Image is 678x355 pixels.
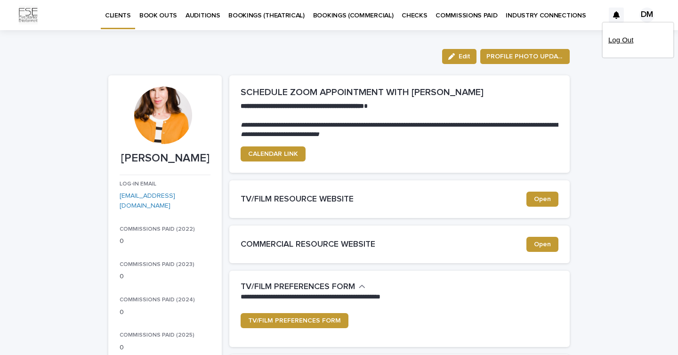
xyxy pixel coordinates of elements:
[120,262,194,267] span: COMMISSIONS PAID (2023)
[120,297,195,303] span: COMMISSIONS PAID (2024)
[120,236,210,246] p: 0
[459,53,470,60] span: Edit
[241,282,355,292] h2: TV/FILM PREFERENCES FORM
[241,194,526,205] h2: TV/FILM RESOURCE WEBSITE
[120,343,210,353] p: 0
[442,49,476,64] button: Edit
[120,152,210,165] p: [PERSON_NAME]
[248,317,341,324] span: TV/FILM PREFERENCES FORM
[241,313,348,328] a: TV/FILM PREFERENCES FORM
[120,193,175,209] a: [EMAIL_ADDRESS][DOMAIN_NAME]
[120,226,195,232] span: COMMISSIONS PAID (2022)
[526,192,558,207] a: Open
[608,32,668,48] a: Log Out
[120,332,194,338] span: COMMISSIONS PAID (2025)
[120,307,210,317] p: 0
[241,146,306,161] a: CALENDAR LINK
[526,237,558,252] a: Open
[486,52,564,61] span: PROFILE PHOTO UPDATE
[480,49,570,64] button: PROFILE PHOTO UPDATE
[534,196,551,202] span: Open
[241,282,365,292] button: TV/FILM PREFERENCES FORM
[120,272,210,282] p: 0
[534,241,551,248] span: Open
[241,87,558,98] h2: SCHEDULE ZOOM APPOINTMENT WITH [PERSON_NAME]
[248,151,298,157] span: CALENDAR LINK
[120,181,156,187] span: LOG-IN EMAIL
[241,240,526,250] h2: COMMERCIAL RESOURCE WEBSITE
